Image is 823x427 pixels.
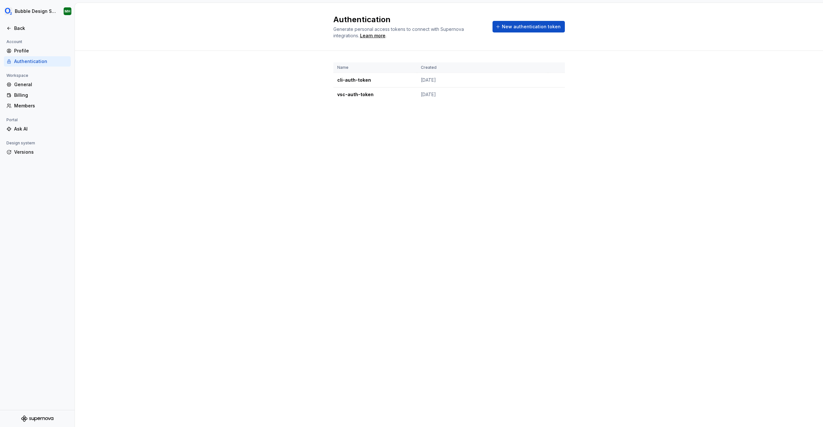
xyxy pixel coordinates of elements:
[15,8,56,14] div: Bubble Design System
[14,92,68,98] div: Billing
[4,72,31,79] div: Workspace
[4,56,71,67] a: Authentication
[5,7,12,15] img: 1a847f6c-1245-4c66-adf2-ab3a177fc91e.png
[4,90,71,100] a: Billing
[65,9,70,14] div: MH
[4,79,71,90] a: General
[4,147,71,157] a: Versions
[4,116,20,124] div: Portal
[14,81,68,88] div: General
[333,87,417,102] td: vsc-auth-token
[14,58,68,65] div: Authentication
[21,415,53,422] svg: Supernova Logo
[360,32,385,39] a: Learn more
[1,4,73,18] button: Bubble Design SystemMH
[4,38,25,46] div: Account
[493,21,565,32] button: New authentication token
[4,101,71,111] a: Members
[14,126,68,132] div: Ask AI
[417,73,548,87] td: [DATE]
[4,124,71,134] a: Ask AI
[333,26,465,38] span: Generate personal access tokens to connect with Supernova integrations.
[417,87,548,102] td: [DATE]
[333,62,417,73] th: Name
[417,62,548,73] th: Created
[4,23,71,33] a: Back
[359,33,386,38] span: .
[14,103,68,109] div: Members
[14,25,68,32] div: Back
[14,48,68,54] div: Profile
[502,23,561,30] span: New authentication token
[333,14,485,25] h2: Authentication
[4,46,71,56] a: Profile
[4,139,38,147] div: Design system
[333,73,417,87] td: cli-auth-token
[14,149,68,155] div: Versions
